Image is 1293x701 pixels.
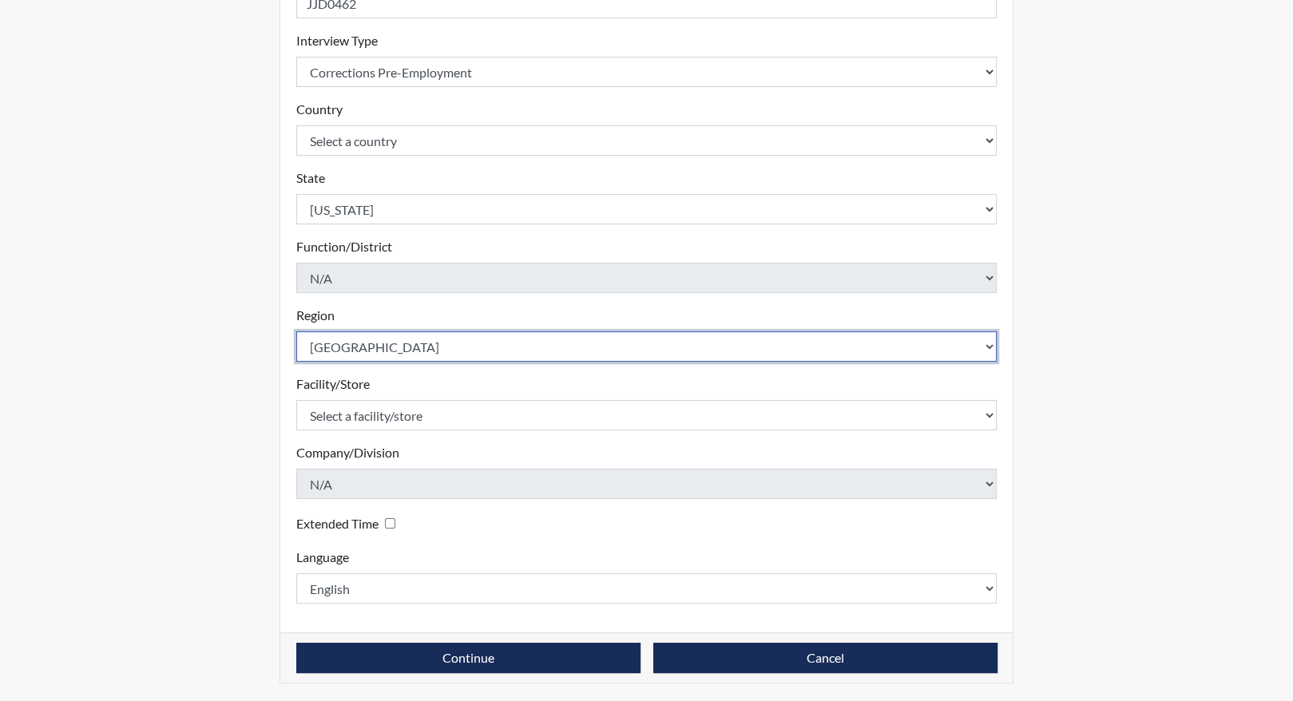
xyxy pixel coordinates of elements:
label: Function/District [296,237,392,256]
label: Region [296,306,335,325]
label: State [296,168,325,188]
button: Cancel [653,643,998,673]
label: Country [296,100,343,119]
div: Checking this box will provide the interviewee with an accomodation of extra time to answer each ... [296,512,402,535]
label: Extended Time [296,514,379,533]
label: Company/Division [296,443,399,462]
label: Facility/Store [296,374,370,394]
label: Language [296,548,349,567]
label: Interview Type [296,31,378,50]
button: Continue [296,643,641,673]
